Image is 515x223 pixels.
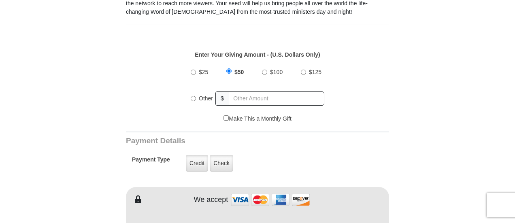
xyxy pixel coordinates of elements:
[215,91,229,106] span: $
[223,115,229,121] input: Make This a Monthly Gift
[229,91,324,106] input: Other Amount
[195,51,320,58] strong: Enter Your Giving Amount - (U.S. Dollars Only)
[126,136,332,146] h3: Payment Details
[234,69,244,75] span: $50
[199,95,213,102] span: Other
[309,69,321,75] span: $125
[270,69,283,75] span: $100
[199,69,208,75] span: $25
[132,156,170,167] h5: Payment Type
[223,115,292,123] label: Make This a Monthly Gift
[210,155,233,172] label: Check
[230,191,311,208] img: credit cards accepted
[194,195,228,204] h4: We accept
[186,155,208,172] label: Credit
